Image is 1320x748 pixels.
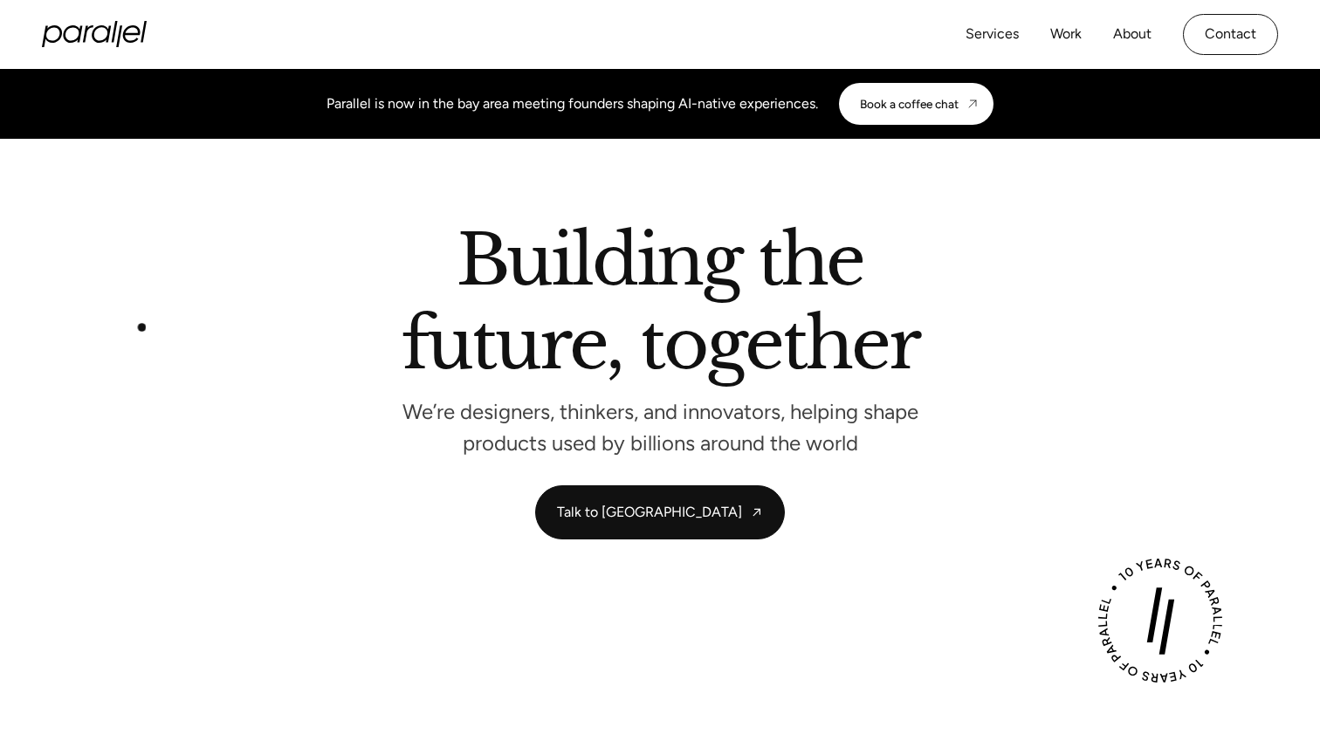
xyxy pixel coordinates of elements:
[966,97,980,111] img: CTA arrow image
[398,404,922,450] p: We’re designers, thinkers, and innovators, helping shape products used by billions around the world
[327,93,818,114] div: Parallel is now in the bay area meeting founders shaping AI-native experiences.
[839,83,993,125] a: Book a coffee chat
[1183,14,1278,55] a: Contact
[42,21,147,47] a: home
[860,97,959,111] div: Book a coffee chat
[966,22,1019,47] a: Services
[402,226,919,386] h2: Building the future, together
[1050,22,1082,47] a: Work
[1113,22,1152,47] a: About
